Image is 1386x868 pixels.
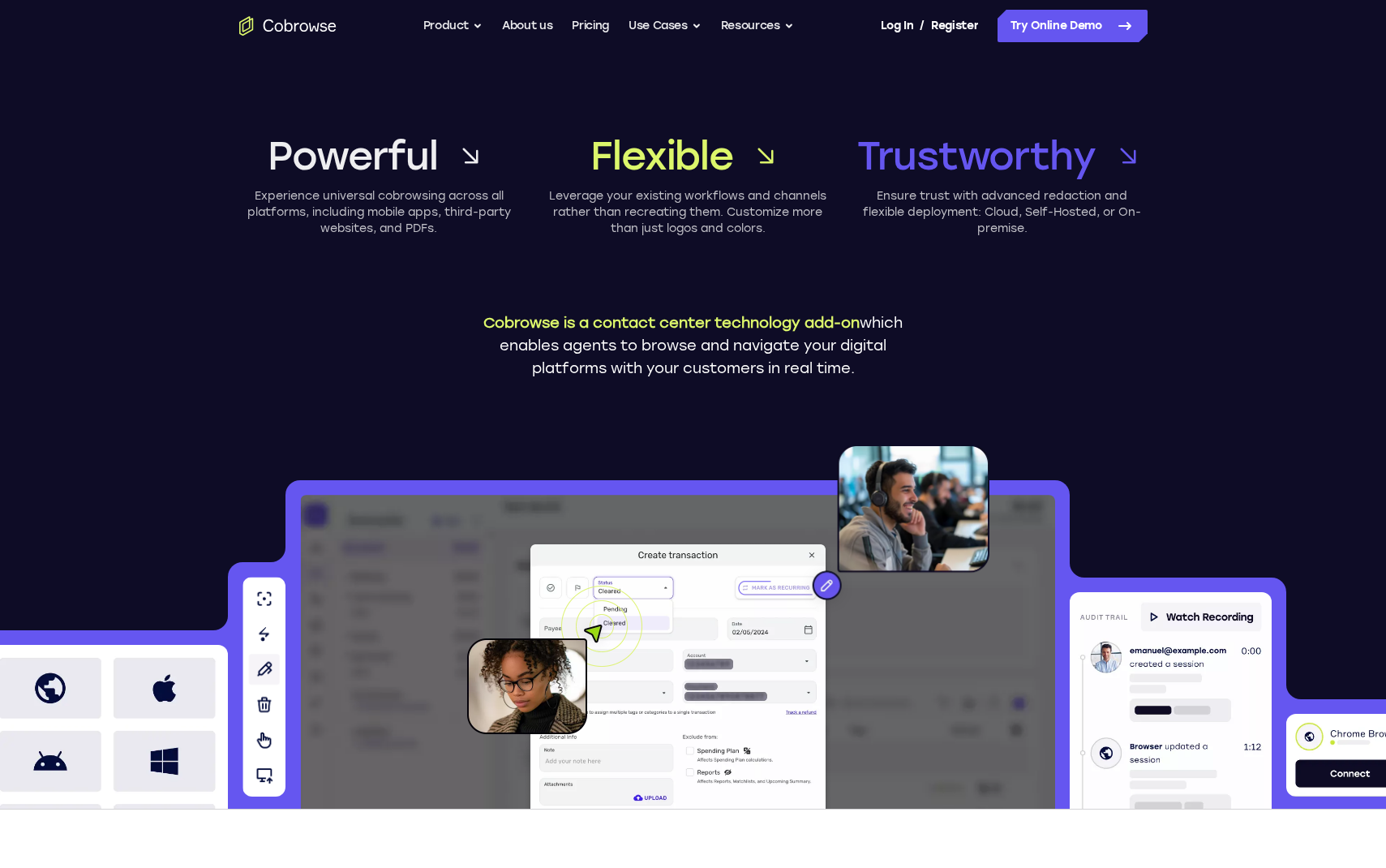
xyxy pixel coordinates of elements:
[590,130,732,182] span: Flexible
[423,10,483,42] button: Product
[548,130,828,182] a: Flexible
[1070,592,1272,809] img: Audit trail
[920,16,925,36] span: /
[857,188,1148,237] p: Ensure trust with advanced redaction and flexible deployment: Cloud, Self-Hosted, or On-premise.
[524,541,832,809] img: Agent and customer interacting during a co-browsing session
[931,10,978,42] a: Register
[300,495,1056,809] img: Blurry app dashboard
[467,586,642,734] img: A customer holding their phone
[242,577,285,797] img: Agent tools
[738,445,989,617] img: An agent with a headset
[1286,714,1386,797] img: Device info with connect button
[721,10,794,42] button: Resources
[857,130,1096,182] span: Trustworthy
[502,10,552,42] a: About us
[998,10,1148,42] a: Try Online Demo
[239,188,519,237] p: Experience universal cobrowsing across all platforms, including mobile apps, third-party websites...
[239,130,519,182] a: Powerful
[483,314,860,332] span: Cobrowse is a contact center technology add-on
[239,16,337,36] a: Go to the home page
[268,130,437,182] span: Powerful
[629,10,702,42] button: Use Cases
[857,130,1148,182] a: Trustworthy
[572,10,609,42] a: Pricing
[881,10,913,42] a: Log In
[470,312,916,380] p: which enables agents to browse and navigate your digital platforms with your customers in real time.
[548,188,828,237] p: Leverage your existing workflows and channels rather than recreating them. Customize more than ju...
